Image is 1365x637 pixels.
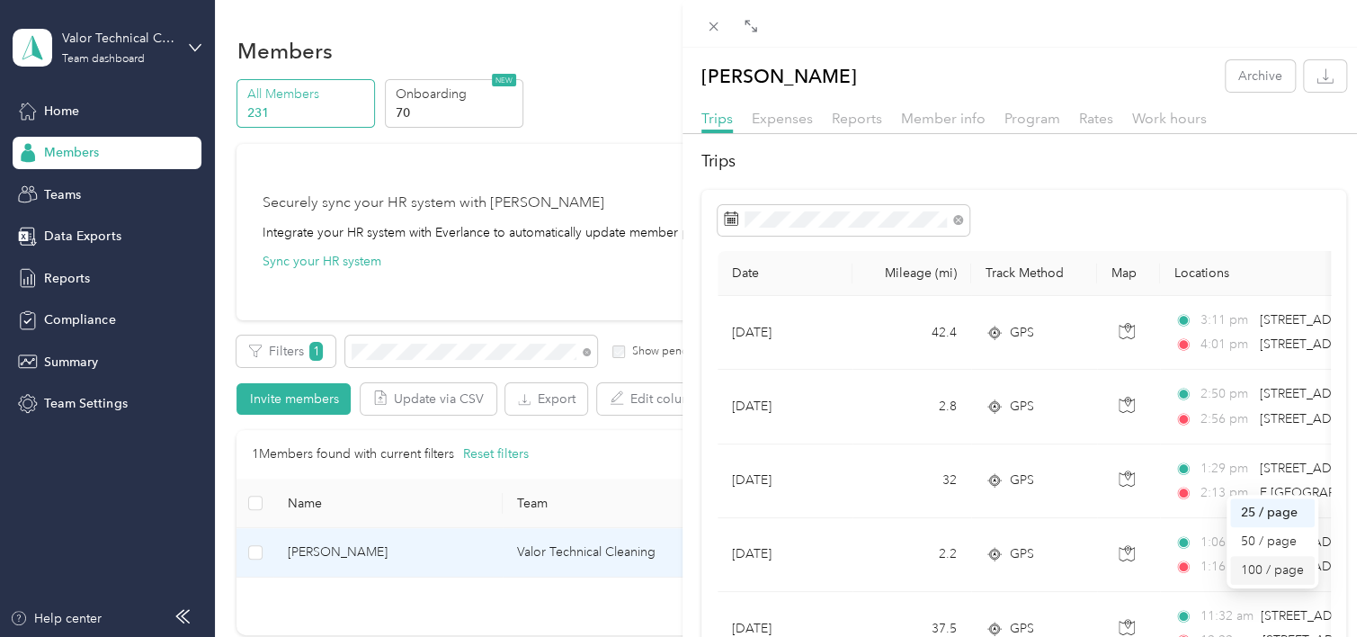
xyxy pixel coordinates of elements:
span: Trips [701,110,733,127]
span: 2:56 pm [1200,409,1251,429]
span: 2:13 pm [1200,483,1251,503]
span: 1:06 pm [1200,533,1251,552]
span: 1:16 pm [1200,557,1251,577]
span: 4:01 pm [1200,335,1251,354]
span: 2:50 pm [1200,384,1251,404]
span: 1:29 pm [1200,459,1251,479]
span: Reports [832,110,882,127]
p: [PERSON_NAME] [701,60,857,92]
div: 50 / page [1230,527,1316,556]
span: Work hours [1132,110,1207,127]
span: Program [1004,110,1060,127]
td: [DATE] [718,518,852,592]
div: 50 / page [1241,532,1305,552]
span: GPS [1010,544,1034,564]
div: 25 / page [1230,498,1316,527]
div: 100 / page [1230,556,1316,585]
div: 100 / page [1241,561,1305,580]
td: 2.2 [852,518,971,592]
span: 3:11 pm [1200,310,1251,330]
div: 25 / page [1241,503,1305,523]
span: 11:32 am [1200,606,1253,626]
span: Rates [1079,110,1113,127]
iframe: Everlance-gr Chat Button Frame [1264,536,1365,637]
span: Member info [901,110,986,127]
span: Expenses [752,110,813,127]
button: Archive [1226,60,1295,92]
h2: Trips [701,149,1346,174]
th: Map [1097,251,1160,296]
